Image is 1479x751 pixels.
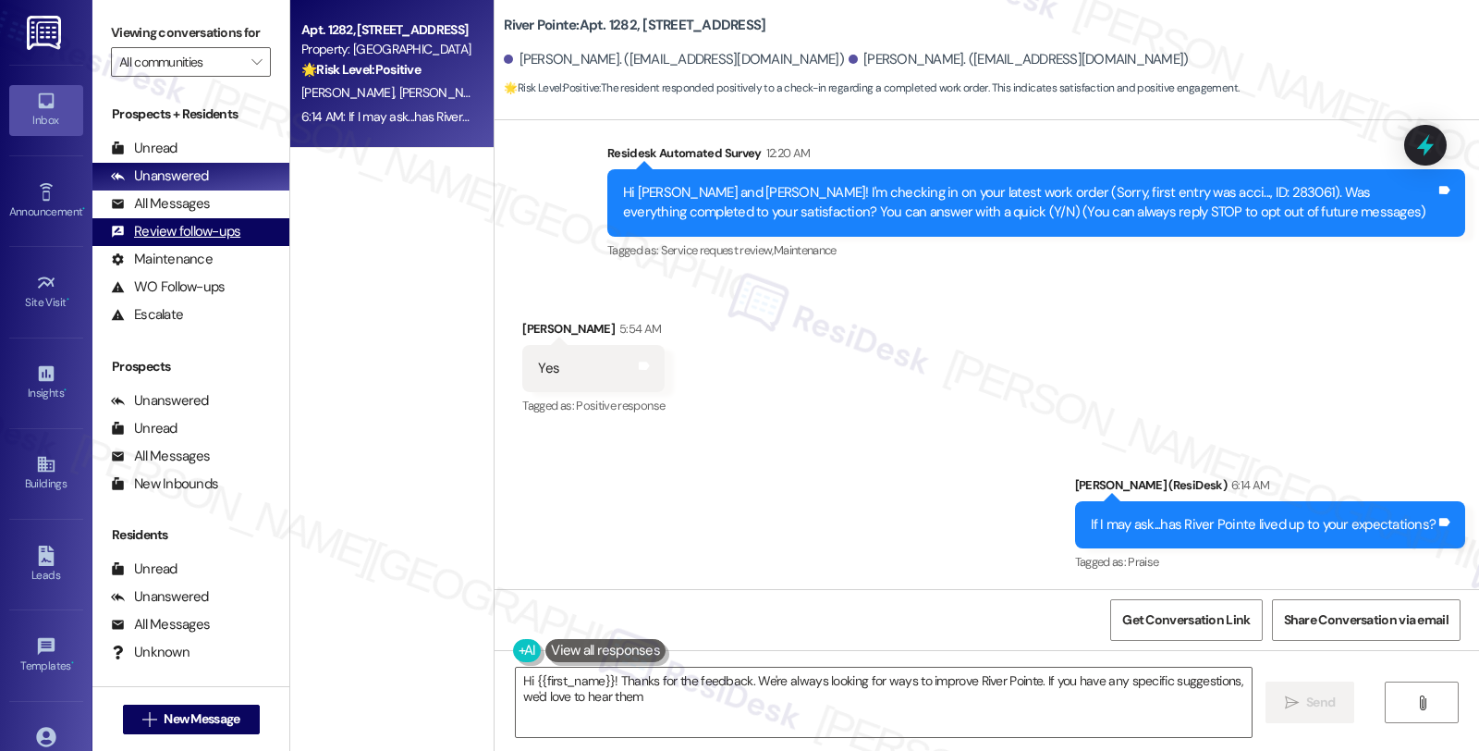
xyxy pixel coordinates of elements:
span: Maintenance [774,242,837,258]
div: [PERSON_NAME] (ResiDesk) [1075,475,1466,501]
div: Residents [92,525,289,545]
span: • [64,384,67,397]
div: Tagged as: [607,237,1465,264]
span: • [71,657,74,670]
div: Prospects [92,357,289,376]
b: River Pointe: Apt. 1282, [STREET_ADDRESS] [504,16,765,35]
input: All communities [119,47,241,77]
div: Unanswered [111,587,209,607]
div: Tagged as: [1075,548,1466,575]
a: Insights • [9,358,83,408]
div: Tagged as: [522,392,665,419]
button: Get Conversation Link [1110,599,1262,641]
div: [PERSON_NAME] [522,319,665,345]
a: Buildings [9,449,83,499]
div: Residesk Automated Survey [607,143,1465,169]
strong: 🌟 Risk Level: Positive [301,61,421,78]
span: Praise [1128,554,1158,570]
div: Maintenance [111,250,213,269]
div: 6:14 AM [1227,475,1269,495]
div: [PERSON_NAME]. ([EMAIL_ADDRESS][DOMAIN_NAME]) [504,50,844,69]
span: • [67,293,69,306]
div: All Messages [111,194,210,214]
div: Property: [GEOGRAPHIC_DATA] [301,40,472,59]
span: Send [1306,693,1335,712]
i:  [1285,696,1299,710]
div: Review follow-ups [111,222,240,241]
span: • [82,203,85,215]
strong: 🌟 Risk Level: Positive [504,80,599,95]
span: : The resident responded positively to a check-in regarding a completed work order. This indicate... [504,79,1239,98]
div: Prospects + Residents [92,105,289,124]
div: Unknown [111,643,189,662]
span: Service request review , [661,242,774,258]
div: Yes [538,359,559,378]
div: Escalate [111,305,183,325]
div: Unanswered [111,391,209,411]
div: Apt. 1282, [STREET_ADDRESS] [301,20,472,40]
button: Share Conversation via email [1272,599,1461,641]
a: Site Visit • [9,267,83,317]
div: WO Follow-ups [111,277,225,297]
div: 6:14 AM: If I may ask...has River Pointe lived up to your expectations? [301,108,662,125]
div: [PERSON_NAME]. ([EMAIL_ADDRESS][DOMAIN_NAME]) [849,50,1189,69]
span: Get Conversation Link [1122,610,1250,630]
a: Leads [9,540,83,590]
span: [PERSON_NAME] [301,84,399,101]
span: Share Conversation via email [1284,610,1448,630]
div: All Messages [111,447,210,466]
i:  [251,55,262,69]
div: If I may ask...has River Pointe lived up to your expectations? [1091,515,1436,535]
a: Templates • [9,631,83,681]
label: Viewing conversations for [111,18,271,47]
div: Unread [111,560,177,579]
textarea: Hi {{first_name}}! Thanks for the feedback. We're always looking for ways to improve River Pointe... [516,668,1252,737]
div: All Messages [111,615,210,634]
i:  [1415,696,1429,710]
div: Hi [PERSON_NAME] and [PERSON_NAME]! I'm checking in on your latest work order (Sorry, first entry... [623,183,1436,223]
i:  [142,712,156,727]
div: Unanswered [111,166,209,186]
div: Unread [111,419,177,438]
div: Unread [111,139,177,158]
img: ResiDesk Logo [27,16,65,50]
a: Inbox [9,85,83,135]
button: Send [1265,682,1355,723]
span: New Message [164,709,239,729]
span: Positive response [576,398,665,413]
div: 5:54 AM [615,319,661,339]
span: [PERSON_NAME] [399,84,492,101]
div: New Inbounds [111,474,218,494]
div: 12:20 AM [762,143,811,163]
button: New Message [123,705,260,734]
